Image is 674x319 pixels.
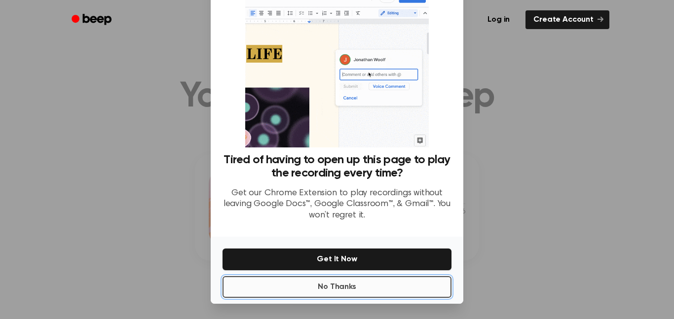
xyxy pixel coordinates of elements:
a: Beep [65,10,120,30]
p: Get our Chrome Extension to play recordings without leaving Google Docs™, Google Classroom™, & Gm... [223,188,451,221]
button: No Thanks [223,276,451,298]
a: Log in [478,8,520,31]
a: Create Account [525,10,609,29]
button: Get It Now [223,248,451,270]
h3: Tired of having to open up this page to play the recording every time? [223,153,451,180]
